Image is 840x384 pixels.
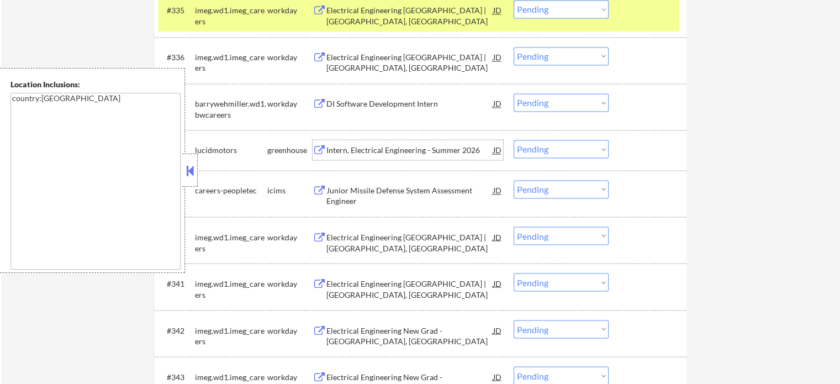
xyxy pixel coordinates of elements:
[492,180,503,200] div: JD
[267,52,313,63] div: workday
[326,185,493,207] div: Junior Missile Defense System Assessment Engineer
[267,185,313,196] div: icims
[195,185,267,196] div: careers-peopletec
[326,325,493,346] div: Electrical Engineering New Grad - [GEOGRAPHIC_DATA], [GEOGRAPHIC_DATA]
[167,5,186,16] div: #335
[267,325,313,336] div: workday
[267,145,313,156] div: greenhouse
[195,5,267,27] div: imeg.wd1.imeg_careers
[326,52,493,73] div: Electrical Engineering [GEOGRAPHIC_DATA] | [GEOGRAPHIC_DATA], [GEOGRAPHIC_DATA]
[492,140,503,160] div: JD
[167,278,186,289] div: #341
[492,47,503,67] div: JD
[195,52,267,73] div: imeg.wd1.imeg_careers
[167,371,186,382] div: #343
[267,232,313,243] div: workday
[492,273,503,293] div: JD
[195,98,267,120] div: barrywehmiller.wd1.bwcareers
[326,5,493,27] div: Electrical Engineering [GEOGRAPHIC_DATA] | [GEOGRAPHIC_DATA], [GEOGRAPHIC_DATA]
[326,232,493,253] div: Electrical Engineering [GEOGRAPHIC_DATA] | [GEOGRAPHIC_DATA], [GEOGRAPHIC_DATA]
[326,278,493,299] div: Electrical Engineering [GEOGRAPHIC_DATA] | [GEOGRAPHIC_DATA], [GEOGRAPHIC_DATA]
[267,5,313,16] div: workday
[167,52,186,63] div: #336
[167,325,186,336] div: #342
[267,371,313,382] div: workday
[195,232,267,253] div: imeg.wd1.imeg_careers
[195,145,267,156] div: lucidmotors
[195,325,267,346] div: imeg.wd1.imeg_careers
[10,79,181,90] div: Location Inclusions:
[267,98,313,109] div: workday
[195,278,267,299] div: imeg.wd1.imeg_careers
[492,93,503,113] div: JD
[326,145,493,156] div: Intern, Electrical Engineering - Summer 2026
[326,98,493,109] div: DI Software Development Intern
[492,320,503,340] div: JD
[267,278,313,289] div: workday
[492,227,503,246] div: JD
